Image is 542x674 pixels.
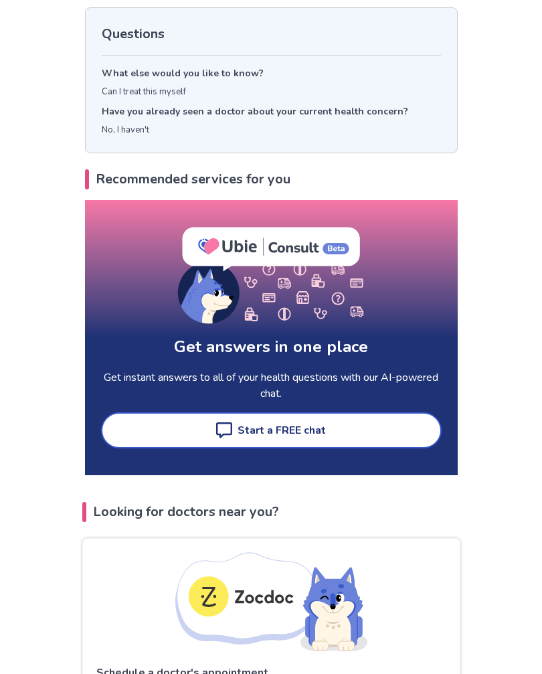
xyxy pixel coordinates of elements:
[101,412,442,448] a: Start a FREE chat
[175,552,367,654] img: zocdoc
[238,422,326,438] div: Start a FREE chat
[102,104,441,118] p: Have you already seen a doctor about your current health concern?
[85,169,458,189] h2: Recommended services for you
[102,124,441,137] p: No, I haven't
[177,227,365,324] img: AI Chat Illustration
[102,66,441,80] p: What else would you like to know?
[102,86,441,99] p: Can I treat this myself
[101,369,442,402] p: Get instant answers to all of your health questions with our AI-powered chat.
[174,335,368,359] h1: Get answers in one place
[102,24,441,44] h2: Questions
[82,502,460,522] h2: Looking for doctors near you?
